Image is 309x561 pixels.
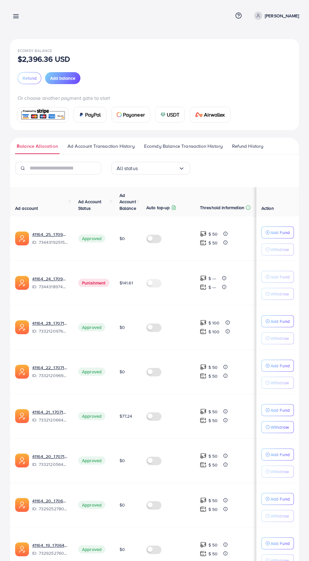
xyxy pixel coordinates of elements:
span: Refund History [232,143,263,150]
a: cardAirwallex [190,107,230,123]
span: Approved [78,323,105,331]
p: $ 50 [208,408,218,415]
img: top-up amount [200,328,207,335]
img: card [160,112,166,117]
a: 41164_25_1709982599082 [32,231,68,238]
span: ID: 7344318974215340033 [32,283,68,290]
span: $0 [120,502,125,508]
span: Airwallex [204,111,225,118]
img: ic-ads-acc.e4c84228.svg [15,454,29,467]
span: ID: 7344319251534069762 [32,239,68,245]
p: Or choose another payment gate to start [18,94,291,102]
button: Add Fund [261,404,294,416]
span: $0 [120,235,125,242]
span: ID: 7332120969684811778 [32,372,68,379]
img: top-up amount [200,319,207,326]
p: $ 50 [208,230,218,238]
a: 41164_21_1707142387585 [32,409,68,415]
button: Withdraw [261,377,294,389]
p: $ 100 [208,319,220,327]
button: Add Fund [261,226,294,238]
span: Approved [78,234,105,243]
div: <span class='underline'>41164_19_1706474666940</span></br>7329252760468127746 [32,542,68,557]
span: $77.24 [120,413,132,419]
a: card [18,107,68,123]
a: 41164_23_1707142475983 [32,320,68,326]
p: $ 100 [208,328,220,335]
span: ID: 7332120664427642882 [32,417,68,423]
button: Add Fund [261,271,294,283]
div: Search for option [111,162,190,175]
p: $ 50 [208,541,218,549]
p: Withdraw [271,512,289,520]
p: Add Fund [271,406,290,414]
p: Add Fund [271,273,290,281]
img: card [195,112,203,117]
input: Search for option [138,163,178,173]
span: Ecomdy Balance [18,48,52,53]
a: 41164_20_1707142368069 [32,453,68,460]
span: Ad Account Status [78,198,102,211]
p: $ 50 [208,372,218,380]
img: ic-ads-acc.e4c84228.svg [15,542,29,556]
span: Ecomdy Balance Transaction History [144,143,223,150]
img: ic-ads-acc.e4c84228.svg [15,320,29,334]
p: Add Fund [271,451,290,458]
img: top-up amount [200,497,207,504]
span: Ad account [15,205,38,211]
span: ID: 7329252760468127746 [32,550,68,556]
p: Withdraw [271,468,289,475]
button: Withdraw [261,421,294,433]
span: USDT [167,111,180,118]
p: $ --- [208,275,216,282]
div: <span class='underline'>41164_20_1706474683598</span></br>7329252780571557890 [32,498,68,512]
p: Withdraw [271,246,289,253]
img: top-up amount [200,373,207,379]
img: ic-ads-acc.e4c84228.svg [15,232,29,245]
p: Add Fund [271,318,290,325]
div: <span class='underline'>41164_20_1707142368069</span></br>7332120564271874049 [32,453,68,468]
img: top-up amount [200,506,207,512]
span: Approved [78,456,105,465]
span: Balance Allocation [17,143,58,150]
span: Approved [78,368,105,376]
p: Withdraw [271,423,289,431]
button: Add Fund [261,315,294,327]
div: <span class='underline'>41164_25_1709982599082</span></br>7344319251534069762 [32,231,68,246]
button: Add Fund [261,537,294,549]
p: $ --- [208,283,216,291]
span: Payoneer [123,111,145,118]
div: <span class='underline'>41164_21_1707142387585</span></br>7332120664427642882 [32,409,68,423]
a: [PERSON_NAME] [252,12,299,20]
p: $ 50 [208,364,218,371]
span: Punishment [78,279,109,287]
span: PayPal [85,111,101,118]
img: ic-ads-acc.e4c84228.svg [15,276,29,290]
span: ID: 7332120976240689154 [32,328,68,334]
button: Withdraw [261,466,294,478]
p: $ 50 [208,461,218,469]
p: $ 50 [208,497,218,504]
p: Add Fund [271,540,290,547]
button: Add Fund [261,493,294,505]
p: Add Fund [271,362,290,369]
a: 41164_24_1709982576916 [32,276,68,282]
span: $141.61 [120,280,133,286]
p: Add Fund [271,495,290,503]
p: Add Fund [271,229,290,236]
span: Action [261,205,274,211]
img: top-up amount [200,461,207,468]
img: ic-ads-acc.e4c84228.svg [15,365,29,379]
img: card [117,112,122,117]
p: Threshold information [200,204,244,211]
img: ic-ads-acc.e4c84228.svg [15,498,29,512]
button: Add balance [45,72,80,84]
img: card [20,108,66,122]
img: top-up amount [200,417,207,424]
span: Ad Account Balance [120,192,136,211]
p: $ 50 [208,550,218,558]
button: Add Fund [261,449,294,461]
p: $ 50 [208,452,218,460]
span: $0 [120,546,125,552]
div: <span class='underline'>41164_23_1707142475983</span></br>7332120976240689154 [32,320,68,335]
